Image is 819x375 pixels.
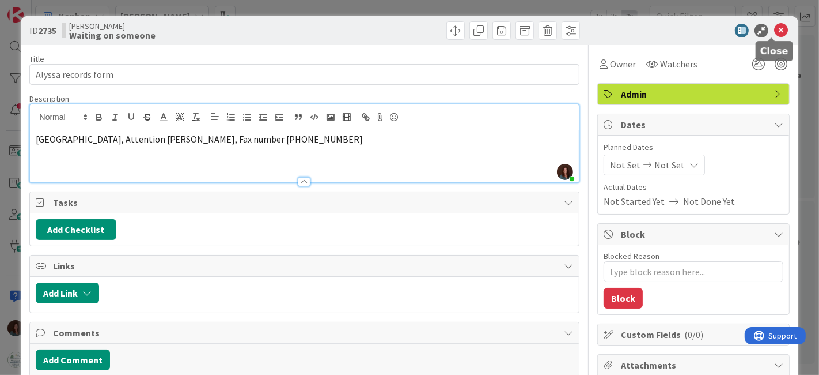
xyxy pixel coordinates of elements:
span: Owner [610,57,636,71]
b: 2735 [38,25,56,36]
span: ID [29,24,56,37]
label: Blocked Reason [604,251,659,261]
button: Add Comment [36,350,110,370]
span: Support [24,2,52,16]
span: [GEOGRAPHIC_DATA], Attention [PERSON_NAME], Fax number [PHONE_NUMBER] [36,133,363,145]
span: Not Set [610,158,640,172]
span: Comments [53,326,559,340]
input: type card name here... [29,64,580,85]
button: Add Link [36,283,99,303]
span: Admin [621,87,768,101]
button: Block [604,288,643,309]
h5: Close [760,46,788,57]
b: Waiting on someone [69,31,156,40]
span: Attachments [621,358,768,372]
button: Add Checklist [36,219,116,240]
span: ( 0/0 ) [684,329,703,340]
span: Custom Fields [621,328,768,342]
span: Not Set [654,158,685,172]
span: Dates [621,118,768,132]
span: Actual Dates [604,181,783,193]
span: [PERSON_NAME] [69,21,156,31]
span: Not Started Yet [604,194,665,208]
img: OCY08dXc8IdnIpmaIgmOpY5pXBdHb5bl.jpg [557,164,573,180]
span: Not Done Yet [683,194,735,208]
span: Tasks [53,196,559,209]
span: Description [29,93,69,104]
span: Block [621,227,768,241]
span: Links [53,259,559,273]
span: Planned Dates [604,141,783,153]
label: Title [29,54,44,64]
span: Watchers [660,57,697,71]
